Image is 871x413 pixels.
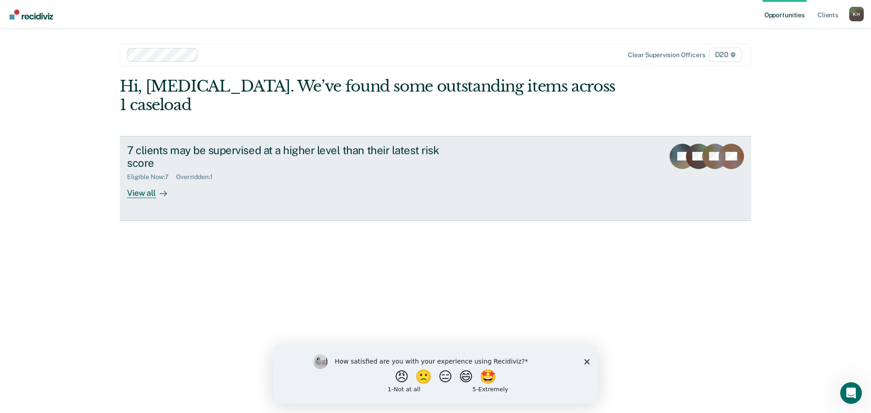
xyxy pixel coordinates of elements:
[849,7,864,21] div: K H
[127,181,178,199] div: View all
[273,345,598,404] iframe: Survey by Kim from Recidiviz
[840,382,862,404] iframe: Intercom live chat
[709,48,742,62] span: D20
[10,10,53,19] img: Recidiviz
[127,144,445,170] div: 7 clients may be supervised at a higher level than their latest risk score
[127,173,176,181] div: Eligible Now : 7
[176,173,220,181] div: Overridden : 1
[120,136,751,221] a: 7 clients may be supervised at a higher level than their latest risk scoreEligible Now:7Overridde...
[120,77,625,114] div: Hi, [MEDICAL_DATA]. We’ve found some outstanding items across 1 caseload
[849,7,864,21] button: Profile dropdown button
[628,51,705,59] div: Clear supervision officers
